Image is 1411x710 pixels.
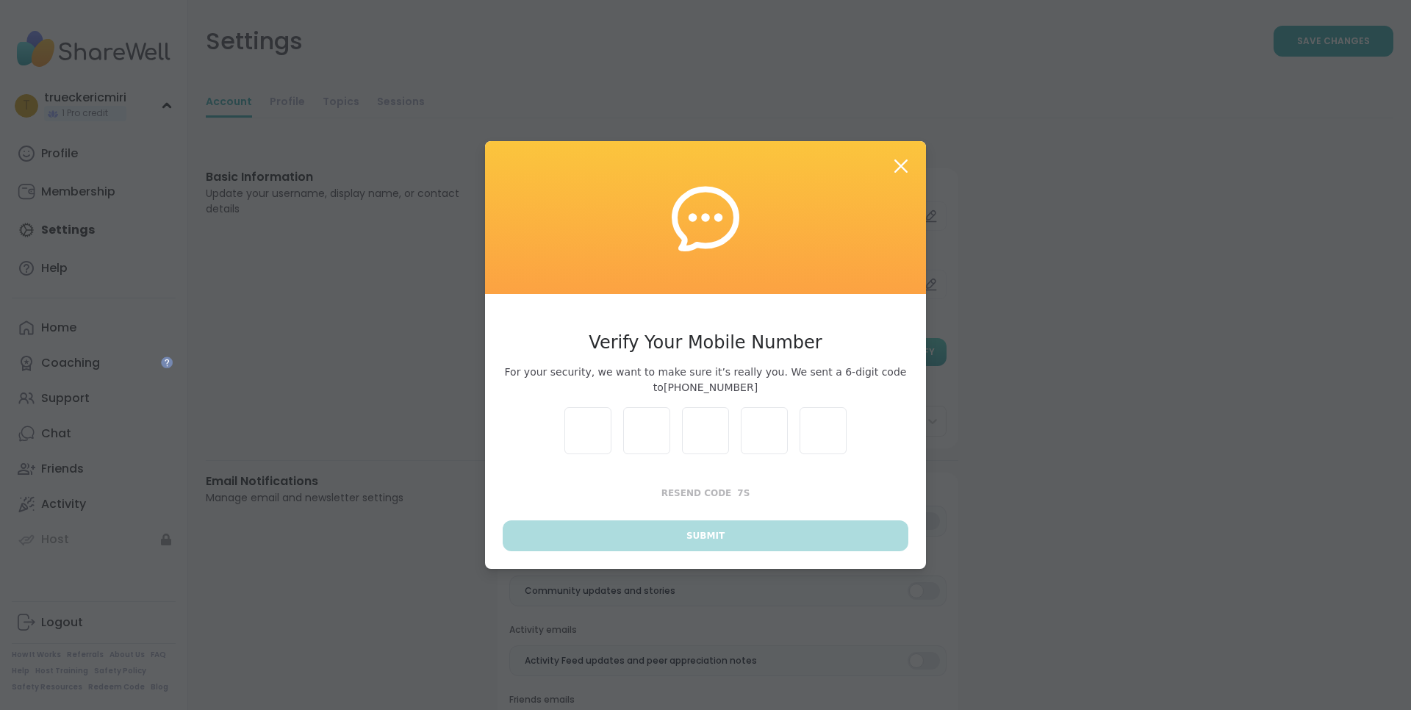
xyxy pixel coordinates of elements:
[503,478,908,509] button: Resend Code7s
[503,365,908,395] span: For your security, we want to make sure it’s really you. We sent a 6-digit code to [PHONE_NUMBER]
[503,520,908,551] button: Submit
[737,488,750,498] span: 7 s
[661,488,732,498] span: Resend Code
[686,529,725,542] span: Submit
[161,356,173,368] iframe: Spotlight
[503,329,908,356] h3: Verify Your Mobile Number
